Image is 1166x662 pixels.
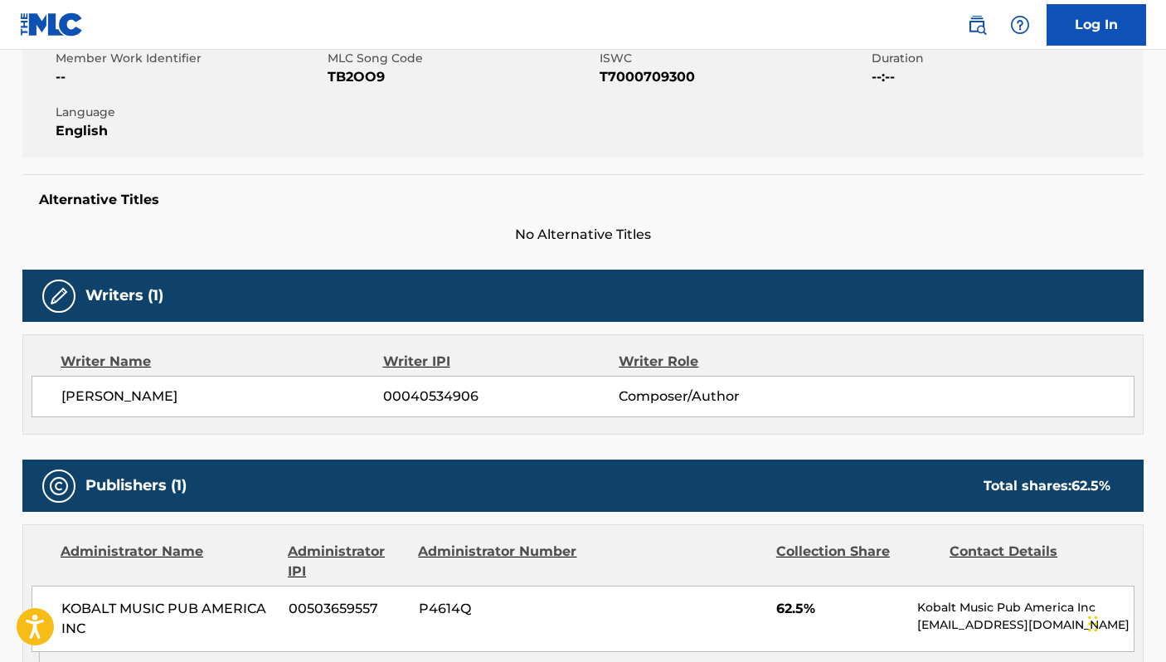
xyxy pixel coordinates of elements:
span: Composer/Author [619,387,833,406]
span: [PERSON_NAME] [61,387,383,406]
span: 62.5% [776,599,905,619]
h5: Alternative Titles [39,192,1127,208]
div: Administrator Number [418,542,579,582]
h5: Publishers (1) [85,476,187,495]
div: Administrator IPI [288,542,406,582]
p: [EMAIL_ADDRESS][DOMAIN_NAME] [917,616,1134,634]
span: --:-- [872,67,1139,87]
div: Collection Share [776,542,937,582]
span: 00503659557 [289,599,406,619]
span: English [56,121,323,141]
p: Kobalt Music Pub America Inc [917,599,1134,616]
img: search [967,15,987,35]
div: Contact Details [950,542,1110,582]
span: KOBALT MUSIC PUB AMERICA INC [61,599,276,639]
a: Log In [1047,4,1146,46]
div: Writer Name [61,352,383,372]
span: 00040534906 [383,387,619,406]
img: help [1010,15,1030,35]
img: Writers [49,286,69,306]
h5: Writers (1) [85,286,163,305]
div: Help [1003,8,1037,41]
div: Writer Role [619,352,833,372]
span: ISWC [600,50,867,67]
img: Publishers [49,476,69,496]
span: MLC Song Code [328,50,595,67]
div: Drag [1088,599,1098,649]
div: Writer IPI [383,352,619,372]
iframe: Chat Widget [1083,582,1166,662]
span: Member Work Identifier [56,50,323,67]
span: 62.5 % [1071,478,1110,494]
span: -- [56,67,323,87]
span: Duration [872,50,1139,67]
span: P4614Q [419,599,580,619]
span: Language [56,104,323,121]
span: No Alternative Titles [22,225,1144,245]
span: T7000709300 [600,67,867,87]
div: Administrator Name [61,542,275,582]
img: MLC Logo [20,12,84,37]
a: Public Search [960,8,994,41]
span: TB2OO9 [328,67,595,87]
div: Total shares: [984,476,1110,496]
